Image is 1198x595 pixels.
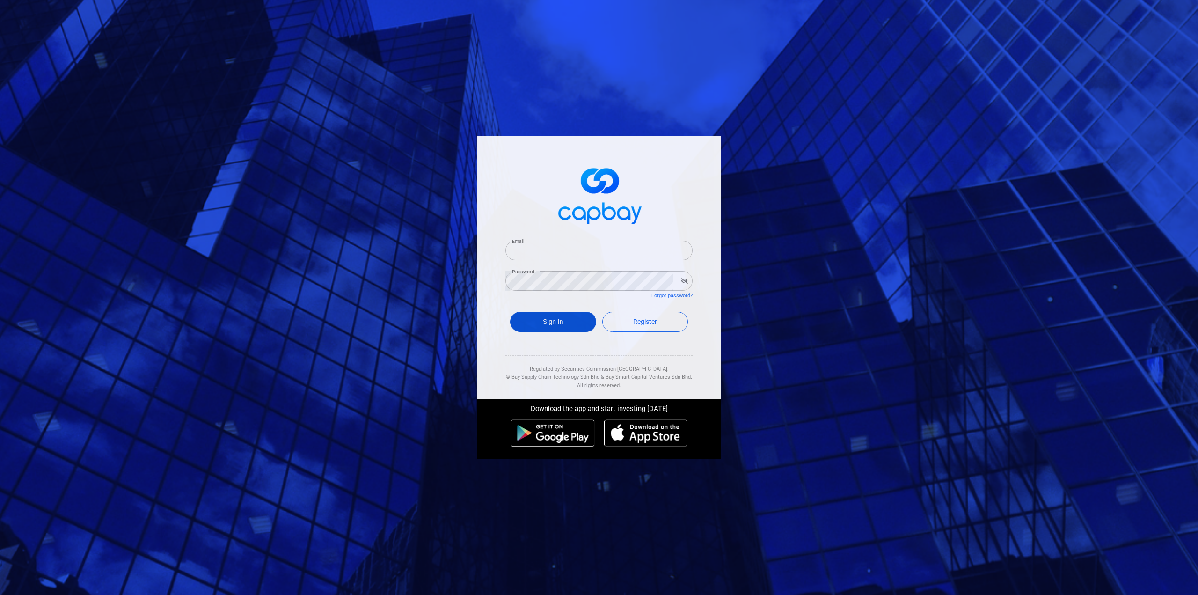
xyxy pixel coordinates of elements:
[511,419,595,447] img: android
[512,238,524,245] label: Email
[506,374,599,380] span: © Bay Supply Chain Technology Sdn Bhd
[505,356,693,390] div: Regulated by Securities Commission [GEOGRAPHIC_DATA]. & All rights reserved.
[510,312,596,332] button: Sign In
[552,160,646,229] img: logo
[633,318,657,325] span: Register
[604,419,687,447] img: ios
[512,268,534,275] label: Password
[602,312,688,332] a: Register
[470,399,728,415] div: Download the app and start investing [DATE]
[651,293,693,299] a: Forgot password?
[606,374,692,380] span: Bay Smart Capital Ventures Sdn Bhd.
